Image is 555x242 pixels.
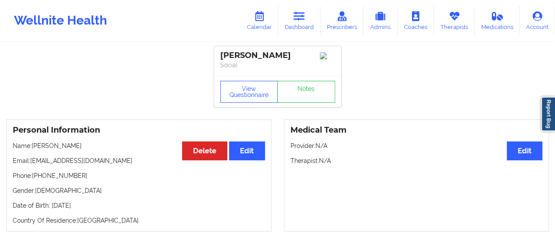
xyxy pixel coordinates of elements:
[434,6,475,35] a: Therapists
[397,6,434,35] a: Coaches
[13,216,265,225] p: Country Of Residence: [GEOGRAPHIC_DATA]
[240,6,278,35] a: Calendar
[290,141,543,150] p: Provider: N/A
[13,156,265,165] p: Email: [EMAIL_ADDRESS][DOMAIN_NAME]
[507,141,542,160] button: Edit
[541,97,555,131] a: Report Bug
[277,81,335,103] a: Notes
[220,81,278,103] button: View Questionnaire
[182,141,227,160] button: Delete
[13,201,265,210] p: Date of Birth: [DATE]
[13,141,265,150] p: Name: [PERSON_NAME]
[278,6,320,35] a: Dashboard
[290,125,543,135] h3: Medical Team
[320,6,364,35] a: Prescribers
[229,141,265,160] button: Edit
[320,52,335,59] img: Image%2Fplaceholer-image.png
[475,6,520,35] a: Medications
[519,6,555,35] a: Account
[220,51,335,61] div: [PERSON_NAME]
[13,186,265,195] p: Gender: [DEMOGRAPHIC_DATA]
[13,171,265,180] p: Phone: [PHONE_NUMBER]
[363,6,397,35] a: Admins
[220,61,335,69] p: Social
[290,156,543,165] p: Therapist: N/A
[13,125,265,135] h3: Personal Information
